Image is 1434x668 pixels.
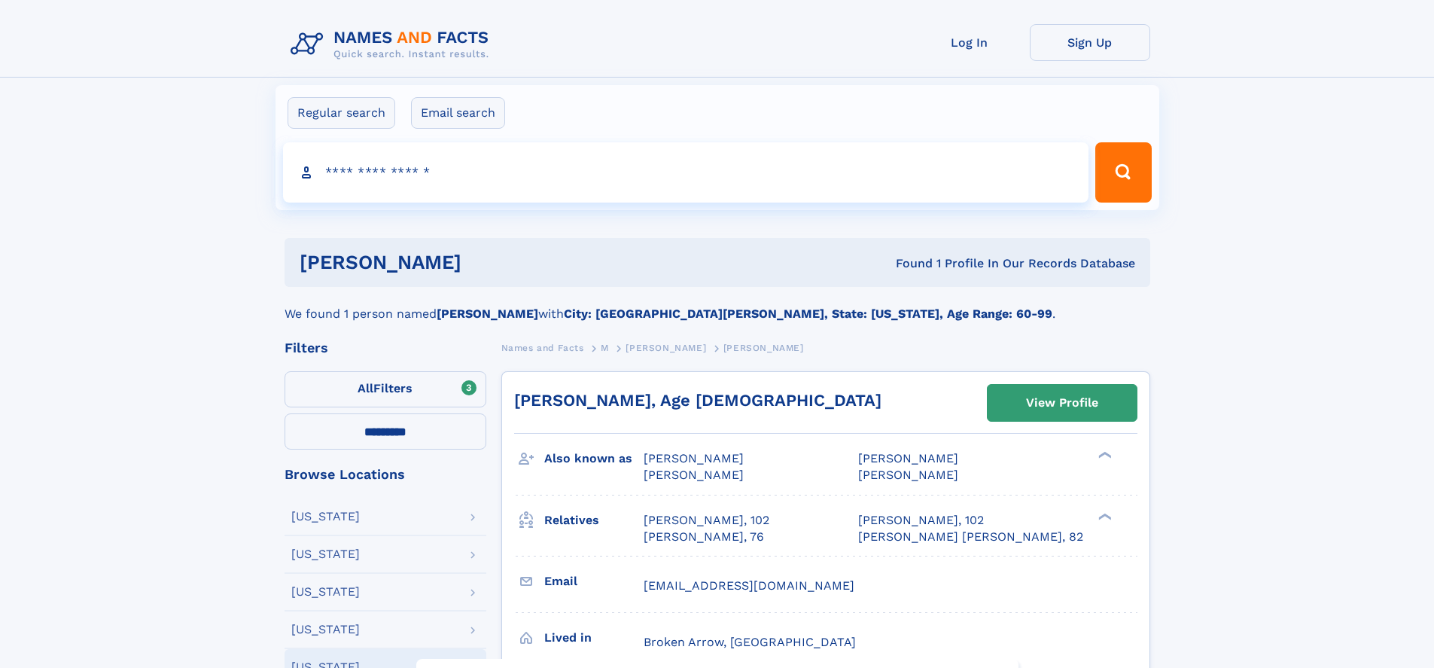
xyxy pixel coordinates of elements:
[411,97,505,129] label: Email search
[644,468,744,482] span: [PERSON_NAME]
[601,338,609,357] a: M
[858,529,1083,545] a: [PERSON_NAME] [PERSON_NAME], 82
[285,371,486,407] label: Filters
[1095,450,1113,460] div: ❯
[358,381,373,395] span: All
[1095,511,1113,521] div: ❯
[1095,142,1151,203] button: Search Button
[909,24,1030,61] a: Log In
[644,529,764,545] a: [PERSON_NAME], 76
[300,253,679,272] h1: [PERSON_NAME]
[644,512,769,529] a: [PERSON_NAME], 102
[291,548,360,560] div: [US_STATE]
[544,625,644,651] h3: Lived in
[644,635,856,649] span: Broken Arrow, [GEOGRAPHIC_DATA]
[723,343,804,353] span: [PERSON_NAME]
[291,511,360,523] div: [US_STATE]
[626,338,706,357] a: [PERSON_NAME]
[544,446,644,471] h3: Also known as
[1026,386,1098,420] div: View Profile
[437,307,538,321] b: [PERSON_NAME]
[678,255,1135,272] div: Found 1 Profile In Our Records Database
[501,338,584,357] a: Names and Facts
[544,508,644,533] h3: Relatives
[601,343,609,353] span: M
[988,385,1137,421] a: View Profile
[291,624,360,636] div: [US_STATE]
[858,451,958,465] span: [PERSON_NAME]
[288,97,395,129] label: Regular search
[283,142,1089,203] input: search input
[644,578,854,593] span: [EMAIL_ADDRESS][DOMAIN_NAME]
[514,391,881,410] a: [PERSON_NAME], Age [DEMOGRAPHIC_DATA]
[291,586,360,598] div: [US_STATE]
[626,343,706,353] span: [PERSON_NAME]
[644,451,744,465] span: [PERSON_NAME]
[285,24,501,65] img: Logo Names and Facts
[564,307,1052,321] b: City: [GEOGRAPHIC_DATA][PERSON_NAME], State: [US_STATE], Age Range: 60-99
[1030,24,1150,61] a: Sign Up
[858,512,984,529] a: [PERSON_NAME], 102
[858,468,958,482] span: [PERSON_NAME]
[285,287,1150,323] div: We found 1 person named with .
[285,468,486,481] div: Browse Locations
[285,341,486,355] div: Filters
[544,569,644,594] h3: Email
